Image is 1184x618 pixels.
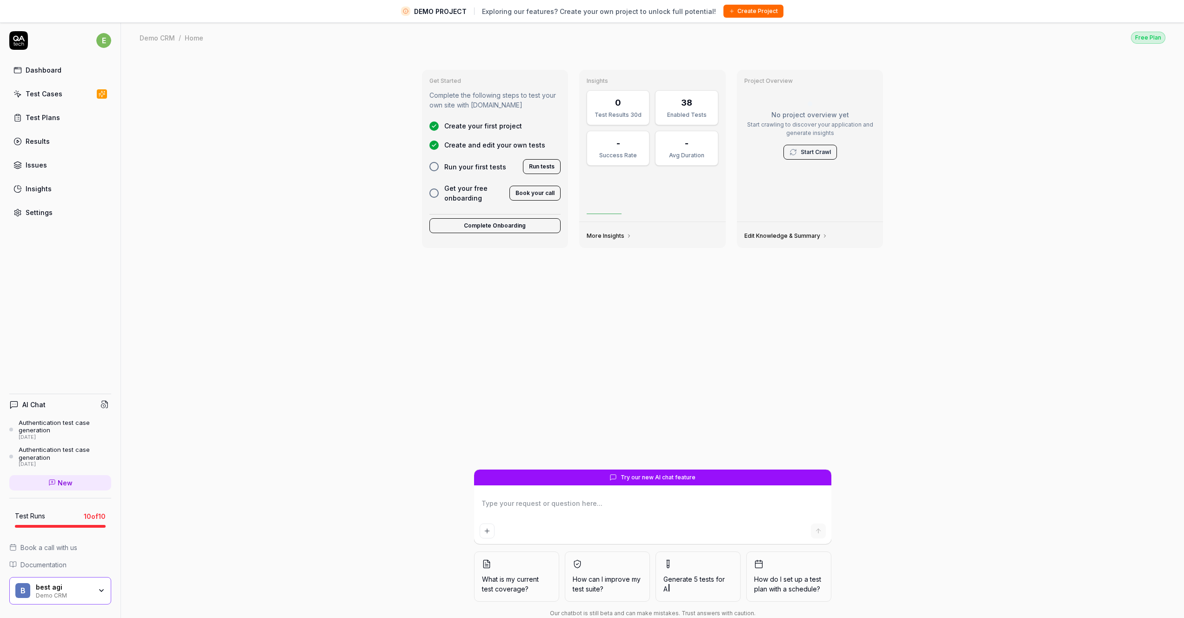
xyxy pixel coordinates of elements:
[19,461,111,468] div: [DATE]
[9,475,111,490] a: New
[15,512,45,520] h5: Test Runs
[663,585,668,593] span: A
[179,33,181,42] div: /
[185,33,203,42] div: Home
[744,110,876,120] p: No project overview yet
[26,136,50,146] div: Results
[26,65,61,75] div: Dashboard
[565,551,650,602] button: How can I improve my test suite?
[621,473,696,482] span: Try our new AI chat feature
[9,560,111,570] a: Documentation
[9,108,111,127] a: Test Plans
[474,551,559,602] button: What is my current test coverage?
[429,218,561,233] button: Complete Onboarding
[19,446,111,461] div: Authentication test case generation
[723,5,783,18] button: Create Project
[587,77,718,85] h3: Insights
[593,151,643,160] div: Success Rate
[26,113,60,122] div: Test Plans
[746,551,831,602] button: How do I set up a test plan with a schedule?
[20,560,67,570] span: Documentation
[661,151,712,160] div: Avg Duration
[9,203,111,222] a: Settings
[523,159,561,174] button: Run tests
[661,111,712,119] div: Enabled Tests
[801,148,831,156] a: Start Crawl
[9,543,111,552] a: Book a call with us
[15,583,30,598] span: b
[19,434,111,441] div: [DATE]
[58,478,73,488] span: New
[26,184,52,194] div: Insights
[685,137,689,149] div: -
[140,33,175,42] div: Demo CRM
[1131,31,1165,44] button: Free Plan
[482,7,716,16] span: Exploring our features? Create your own project to unlock full potential!
[656,551,741,602] button: Generate 5 tests forA
[523,161,561,170] a: Run tests
[573,574,642,594] span: How can I improve my test suite?
[444,140,545,150] span: Create and edit your own tests
[9,132,111,150] a: Results
[444,121,522,131] span: Create your first project
[482,574,551,594] span: What is my current test coverage?
[480,524,495,538] button: Add attachment
[9,577,111,605] button: bbest agiDemo CRM
[509,186,561,201] button: Book your call
[36,591,92,598] div: Demo CRM
[84,511,106,521] span: 10 of 10
[9,419,111,440] a: Authentication test case generation[DATE]
[744,121,876,137] p: Start crawling to discover your application and generate insights
[26,89,62,99] div: Test Cases
[9,61,111,79] a: Dashboard
[587,232,632,240] a: More Insights
[9,180,111,198] a: Insights
[1131,32,1165,44] div: Free Plan
[444,162,506,172] span: Run your first tests
[509,188,561,197] a: Book your call
[474,609,831,618] div: Our chatbot is still beta and can make mistakes. Trust answers with caution.
[616,137,620,149] div: -
[615,96,621,109] div: 0
[754,574,823,594] span: How do I set up a test plan with a schedule?
[681,96,692,109] div: 38
[429,90,561,110] p: Complete the following steps to test your own site with [DOMAIN_NAME]
[444,183,504,203] span: Get your free onboarding
[663,574,733,594] span: Generate 5 tests for
[9,446,111,467] a: Authentication test case generation[DATE]
[19,419,111,434] div: Authentication test case generation
[26,208,53,217] div: Settings
[96,31,111,50] button: e
[26,160,47,170] div: Issues
[22,400,46,410] h4: AI Chat
[9,156,111,174] a: Issues
[744,77,876,85] h3: Project Overview
[20,543,77,552] span: Book a call with us
[429,77,561,85] h3: Get Started
[9,85,111,103] a: Test Cases
[593,111,643,119] div: Test Results 30d
[36,583,92,591] div: best agi
[744,232,828,240] a: Edit Knowledge & Summary
[96,33,111,48] span: e
[414,7,467,16] span: DEMO PROJECT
